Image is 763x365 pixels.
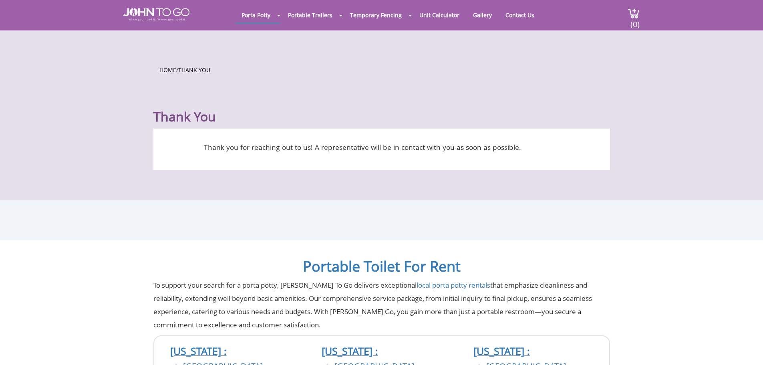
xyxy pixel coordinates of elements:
[344,7,408,23] a: Temporary Fencing
[473,344,530,358] a: [US_STATE] :
[282,7,338,23] a: Portable Trailers
[499,7,540,23] a: Contact Us
[159,66,176,74] a: Home
[165,141,560,154] p: Thank you for reaching out to us! A representative will be in contact with you as soon as possible.
[303,256,461,276] a: Portable Toilet For Rent
[417,280,490,290] a: local porta potty rentals
[159,64,604,74] ul: /
[628,8,640,19] img: cart a
[413,7,465,23] a: Unit Calculator
[153,278,610,331] p: To support your search for a porta potty, [PERSON_NAME] To Go delivers exceptional that emphasize...
[236,7,276,23] a: Porta Potty
[123,8,189,21] img: JOHN to go
[170,344,227,358] a: [US_STATE] :
[178,66,210,74] a: Thank You
[322,344,378,358] a: [US_STATE] :
[153,89,610,125] h1: Thank You
[467,7,498,23] a: Gallery
[630,12,640,30] span: (0)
